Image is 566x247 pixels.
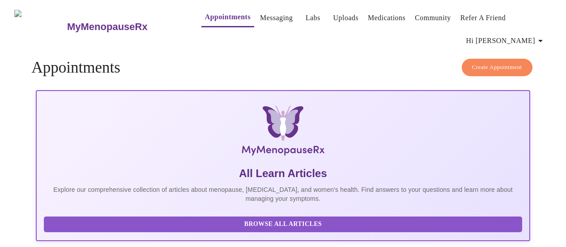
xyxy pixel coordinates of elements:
[463,32,549,50] button: Hi [PERSON_NAME]
[44,166,522,181] h5: All Learn Articles
[205,11,251,23] a: Appointments
[368,12,405,24] a: Medications
[44,217,522,232] button: Browse All Articles
[260,12,293,24] a: Messaging
[31,59,534,77] h4: Appointments
[299,9,328,27] button: Labs
[411,9,455,27] button: Community
[364,9,409,27] button: Medications
[118,105,447,159] img: MyMenopauseRx Logo
[466,35,546,47] span: Hi [PERSON_NAME]
[66,11,183,43] a: MyMenopauseRx
[472,62,522,73] span: Create Appointment
[53,219,513,230] span: Browse All Articles
[67,21,148,33] h3: MyMenopauseRx
[460,12,506,24] a: Refer a Friend
[256,9,296,27] button: Messaging
[333,12,359,24] a: Uploads
[14,10,66,43] img: MyMenopauseRx Logo
[457,9,510,27] button: Refer a Friend
[44,220,524,227] a: Browse All Articles
[330,9,362,27] button: Uploads
[462,59,532,76] button: Create Appointment
[306,12,320,24] a: Labs
[415,12,451,24] a: Community
[44,185,522,203] p: Explore our comprehensive collection of articles about menopause, [MEDICAL_DATA], and women's hea...
[201,8,254,27] button: Appointments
